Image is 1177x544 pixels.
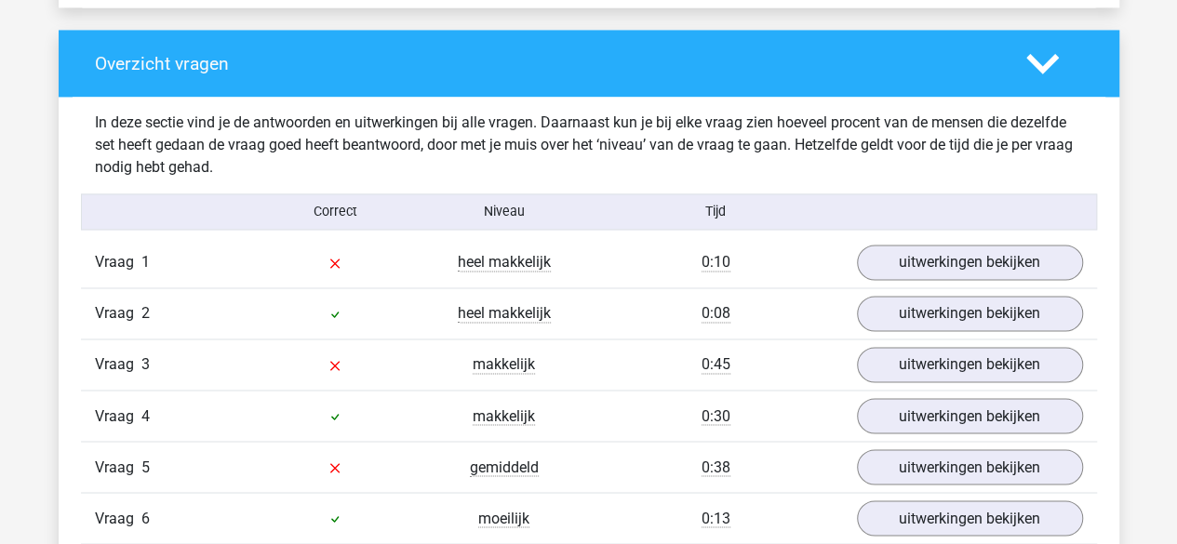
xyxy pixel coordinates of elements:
[857,500,1083,536] a: uitwerkingen bekijken
[857,296,1083,331] a: uitwerkingen bekijken
[702,355,730,374] span: 0:45
[702,458,730,476] span: 0:38
[95,405,141,427] span: Vraag
[95,507,141,529] span: Vraag
[702,304,730,323] span: 0:08
[702,406,730,425] span: 0:30
[141,355,150,373] span: 3
[95,456,141,478] span: Vraag
[588,202,842,221] div: Tijd
[473,406,535,425] span: makkelijk
[857,347,1083,382] a: uitwerkingen bekijken
[857,398,1083,433] a: uitwerkingen bekijken
[141,406,150,424] span: 4
[857,449,1083,484] a: uitwerkingen bekijken
[95,353,141,376] span: Vraag
[857,245,1083,280] a: uitwerkingen bekijken
[250,202,420,221] div: Correct
[95,251,141,273] span: Vraag
[141,458,150,475] span: 5
[95,53,998,74] h4: Overzicht vragen
[702,253,730,272] span: 0:10
[473,355,535,374] span: makkelijk
[141,509,150,526] span: 6
[420,202,589,221] div: Niveau
[478,509,529,527] span: moeilijk
[470,458,539,476] span: gemiddeld
[702,509,730,527] span: 0:13
[458,304,551,323] span: heel makkelijk
[95,302,141,325] span: Vraag
[458,253,551,272] span: heel makkelijk
[141,253,150,271] span: 1
[81,112,1097,179] div: In deze sectie vind je de antwoorden en uitwerkingen bij alle vragen. Daarnaast kun je bij elke v...
[141,304,150,322] span: 2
